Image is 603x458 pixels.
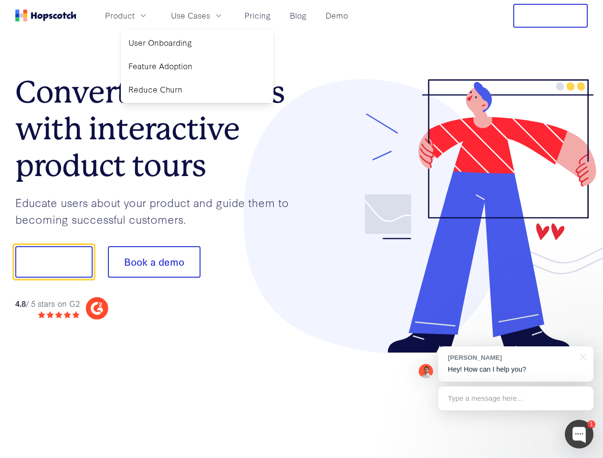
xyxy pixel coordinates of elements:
[105,10,135,21] span: Product
[15,10,76,21] a: Home
[448,364,584,375] p: Hey! How can I help you?
[125,80,270,99] a: Reduce Churn
[448,353,574,362] div: [PERSON_NAME]
[125,56,270,76] a: Feature Adoption
[99,8,154,23] button: Product
[322,8,352,23] a: Demo
[15,194,302,227] p: Educate users about your product and guide them to becoming successful customers.
[171,10,210,21] span: Use Cases
[165,8,229,23] button: Use Cases
[15,298,26,309] strong: 4.8
[438,386,593,410] div: Type a message here...
[125,33,270,52] a: User Onboarding
[15,246,93,278] button: Show me!
[286,8,310,23] a: Blog
[241,8,275,23] a: Pricing
[419,364,433,378] img: Mark Spera
[513,4,588,28] button: Free Trial
[587,420,595,428] div: 1
[15,74,302,184] h1: Convert more trials with interactive product tours
[108,246,201,278] button: Book a demo
[15,298,80,310] div: / 5 stars on G2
